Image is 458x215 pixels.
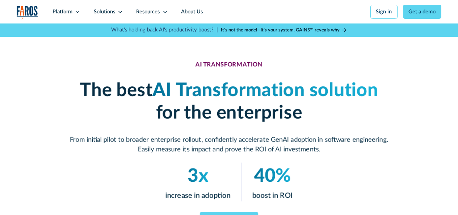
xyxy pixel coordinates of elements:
a: It’s not the model—it’s your system. GAINS™ reveals why [221,27,347,34]
p: From initial pilot to broader enterprise rollout, confidently accelerate GenAI adoption in softwa... [70,134,388,154]
em: 3x [188,167,208,185]
img: Logo of the analytics and reporting company Faros. [17,6,38,20]
strong: It’s not the model—it’s your system. GAINS™ reveals why [221,28,340,32]
em: 40% [254,167,291,185]
a: Get a demo [403,5,441,19]
div: Platform [52,8,72,16]
a: home [17,6,38,20]
em: AI Transformation solution [152,81,378,100]
a: Sign in [370,5,398,19]
p: boost in ROI [252,190,293,201]
strong: for the enterprise [156,103,302,122]
p: increase in adoption [165,190,231,201]
p: What's holding back AI's productivity boost? | [111,26,218,34]
strong: The best [80,81,152,100]
div: Solutions [94,8,115,16]
div: AI TRANSFORMATION [196,61,263,69]
div: Resources [136,8,160,16]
